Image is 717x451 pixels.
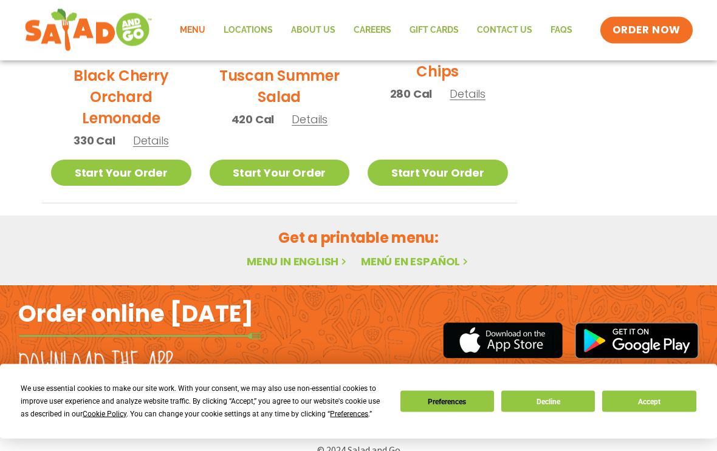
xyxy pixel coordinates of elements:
[345,16,400,44] a: Careers
[21,382,385,421] div: We use essential cookies to make our site work. With your consent, we may also use non-essential ...
[247,254,349,270] a: Menu in English
[390,86,433,103] span: 280 Cal
[612,23,681,38] span: ORDER NOW
[501,391,595,412] button: Decline
[51,160,191,186] a: Start Your Order
[83,410,126,418] span: Cookie Policy
[400,391,494,412] button: Preferences
[602,391,696,412] button: Accept
[171,16,214,44] a: Menu
[24,6,153,55] img: new-SAG-logo-768×292
[42,228,675,249] h2: Get a printable menu:
[18,333,261,340] img: fork
[541,16,581,44] a: FAQs
[330,410,368,418] span: Preferences
[232,112,275,128] span: 420 Cal
[171,16,581,44] nav: Menu
[400,16,468,44] a: GIFT CARDS
[210,160,350,186] a: Start Your Order
[600,17,693,44] a: ORDER NOW
[292,112,328,127] span: Details
[368,160,508,186] a: Start Your Order
[18,299,253,329] h2: Order online [DATE]
[468,16,541,44] a: Contact Us
[282,16,345,44] a: About Us
[450,87,485,102] span: Details
[210,66,350,108] h2: Tuscan Summer Salad
[51,66,191,129] h2: Black Cherry Orchard Lemonade
[575,323,699,359] img: google_play
[133,134,169,149] span: Details
[214,16,282,44] a: Locations
[18,348,173,382] h2: Download the app
[74,133,115,149] span: 330 Cal
[443,321,563,361] img: appstore
[361,254,470,270] a: Menú en español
